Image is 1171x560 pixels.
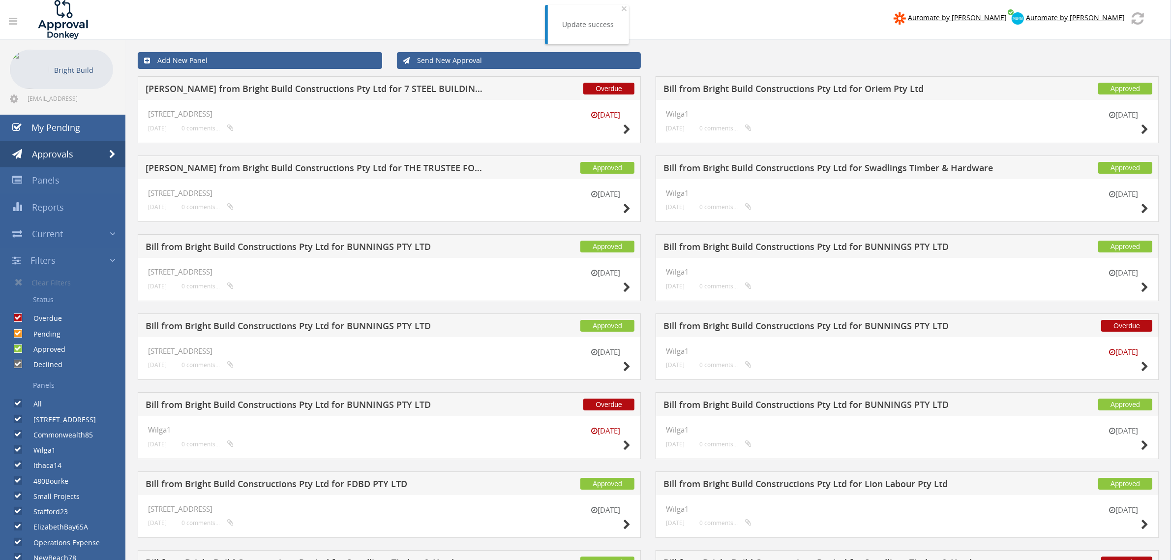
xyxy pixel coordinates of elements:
[580,478,634,490] span: Approved
[1099,347,1148,357] small: [DATE]
[666,282,685,290] small: [DATE]
[148,124,167,132] small: [DATE]
[32,228,63,240] span: Current
[24,313,62,323] label: Overdue
[580,320,634,332] span: Approved
[1099,268,1148,278] small: [DATE]
[583,83,634,94] span: Overdue
[666,110,1148,118] h4: Wilga1
[146,242,487,254] h5: Bill from Bright Build Constructions Pty Ltd for BUNNINGS PTY LTD
[24,399,42,409] label: All
[1026,13,1125,22] span: Automate by [PERSON_NAME]
[699,440,751,448] small: 0 comments...
[1012,12,1024,25] img: xero-logo.png
[1099,505,1148,515] small: [DATE]
[1132,12,1144,25] img: refresh.png
[24,476,68,486] label: 480Bourke
[894,12,906,25] img: zapier-logomark.png
[666,426,1148,434] h4: Wilga1
[699,519,751,527] small: 0 comments...
[24,507,68,517] label: Stafford23
[1098,241,1152,252] span: Approved
[581,110,631,120] small: [DATE]
[181,203,234,211] small: 0 comments...
[148,426,631,434] h4: Wilga1
[663,479,1005,492] h5: Bill from Bright Build Constructions Pty Ltd for Lion Labour Pty Ltd
[146,479,487,492] h5: Bill from Bright Build Constructions Pty Ltd for FDBD PTY LTD
[666,505,1148,513] h4: Wilga1
[666,189,1148,197] h4: Wilga1
[24,344,65,354] label: Approved
[666,203,685,211] small: [DATE]
[563,20,614,30] div: Update success
[24,492,80,501] label: Small Projects
[581,505,631,515] small: [DATE]
[581,268,631,278] small: [DATE]
[148,110,631,118] h4: [STREET_ADDRESS]
[148,505,631,513] h4: [STREET_ADDRESS]
[148,519,167,527] small: [DATE]
[138,52,382,69] a: Add New Panel
[148,347,631,355] h4: [STREET_ADDRESS]
[32,148,73,160] span: Approvals
[581,347,631,357] small: [DATE]
[181,124,234,132] small: 0 comments...
[699,282,751,290] small: 0 comments...
[1099,426,1148,436] small: [DATE]
[397,52,641,69] a: Send New Approval
[663,163,1005,176] h5: Bill from Bright Build Constructions Pty Ltd for Swadlings Timber & Hardware
[666,440,685,448] small: [DATE]
[181,282,234,290] small: 0 comments...
[24,461,61,470] label: Ithaca14
[32,174,60,186] span: Panels
[30,254,56,266] span: Filters
[663,84,1005,96] h5: Bill from Bright Build Constructions Pty Ltd for Oriem Pty Ltd
[622,1,628,15] span: ×
[181,361,234,369] small: 0 comments...
[24,522,88,532] label: ElizabethBay65A
[146,163,487,176] h5: [PERSON_NAME] from Bright Build Constructions Pty Ltd for THE TRUSTEE FOR PACESKOSKI FAMILY TRUST
[181,440,234,448] small: 0 comments...
[699,361,751,369] small: 0 comments...
[7,274,125,291] a: Clear Filters
[908,13,1007,22] span: Automate by [PERSON_NAME]
[148,440,167,448] small: [DATE]
[1101,320,1152,332] span: Overdue
[7,377,125,394] a: Panels
[663,242,1005,254] h5: Bill from Bright Build Constructions Pty Ltd for BUNNINGS PTY LTD
[24,538,100,548] label: Operations Expense
[1098,83,1152,94] span: Approved
[1099,110,1148,120] small: [DATE]
[148,189,631,197] h4: [STREET_ADDRESS]
[666,519,685,527] small: [DATE]
[31,122,80,133] span: My Pending
[666,124,685,132] small: [DATE]
[146,400,487,412] h5: Bill from Bright Build Constructions Pty Ltd for BUNNINGS PTY LTD
[148,268,631,276] h4: [STREET_ADDRESS]
[24,415,96,425] label: [STREET_ADDRESS]
[54,64,108,76] p: Bright Build
[148,282,167,290] small: [DATE]
[699,203,751,211] small: 0 comments...
[1099,189,1148,199] small: [DATE]
[28,94,111,102] span: [EMAIL_ADDRESS][DOMAIN_NAME]
[32,201,64,213] span: Reports
[666,268,1148,276] h4: Wilga1
[581,189,631,199] small: [DATE]
[666,361,685,369] small: [DATE]
[24,430,93,440] label: Commonwealth85
[663,321,1005,334] h5: Bill from Bright Build Constructions Pty Ltd for BUNNINGS PTY LTD
[146,321,487,334] h5: Bill from Bright Build Constructions Pty Ltd for BUNNINGS PTY LTD
[24,445,56,455] label: Wilga1
[24,329,60,339] label: Pending
[1098,399,1152,410] span: Approved
[581,426,631,436] small: [DATE]
[663,400,1005,412] h5: Bill from Bright Build Constructions Pty Ltd for BUNNINGS PTY LTD
[148,361,167,369] small: [DATE]
[580,241,634,252] span: Approved
[699,124,751,132] small: 0 comments...
[181,519,234,527] small: 0 comments...
[583,399,634,410] span: Overdue
[1098,162,1152,174] span: Approved
[146,84,487,96] h5: [PERSON_NAME] from Bright Build Constructions Pty Ltd for 7 STEEL BUILDING SOLUTIONS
